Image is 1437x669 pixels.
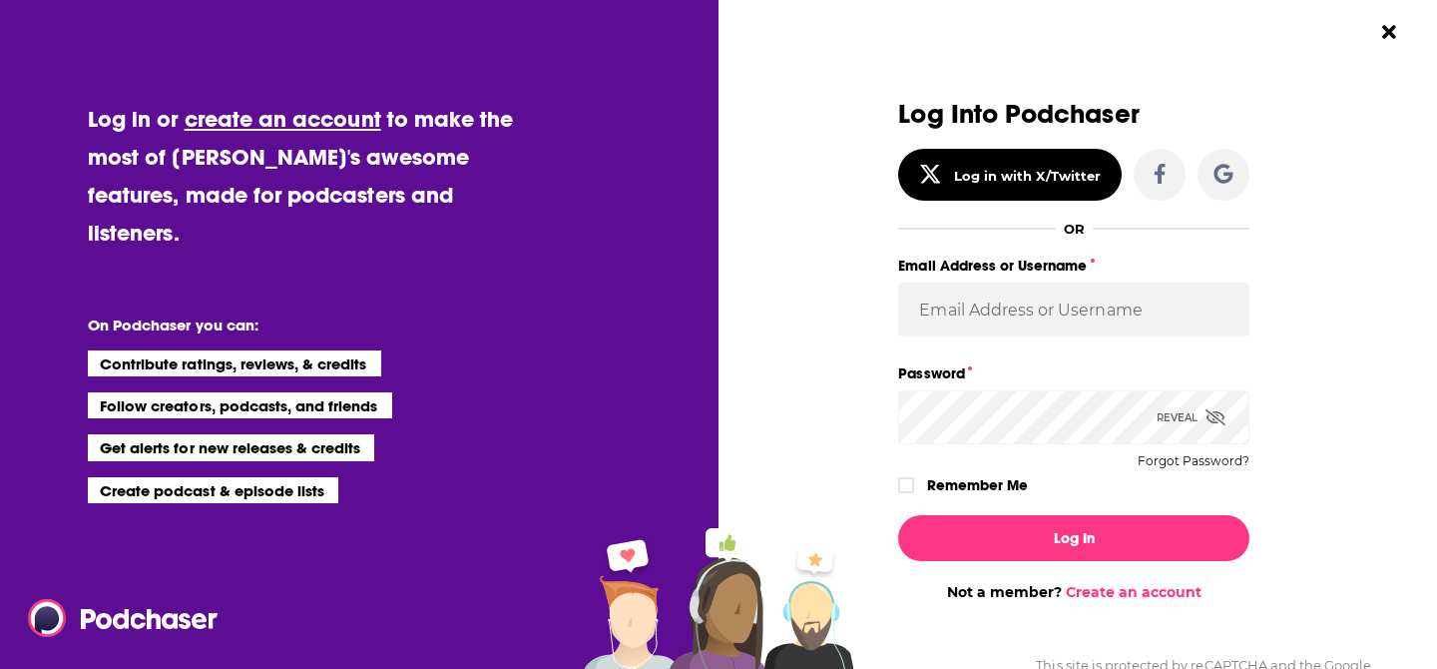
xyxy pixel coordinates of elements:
li: On Podchaser you can: [88,316,487,334]
li: Follow creators, podcasts, and friends [88,392,392,418]
button: Close Button [1370,13,1408,51]
div: OR [1064,221,1085,237]
h3: Log Into Podchaser [898,100,1249,129]
button: Log In [898,515,1249,561]
label: Email Address or Username [898,253,1249,279]
button: Forgot Password? [1138,454,1249,468]
li: Contribute ratings, reviews, & credits [88,350,381,376]
label: Password [898,360,1249,386]
li: Get alerts for new releases & credits [88,434,374,460]
input: Email Address or Username [898,283,1249,336]
div: Not a member? [898,583,1249,601]
a: Podchaser - Follow, Share and Rate Podcasts [28,599,204,637]
li: Create podcast & episode lists [88,477,338,503]
a: create an account [185,105,381,133]
a: Create an account [1066,583,1201,601]
div: Reveal [1157,390,1225,444]
button: Log in with X/Twitter [898,149,1122,201]
img: Podchaser - Follow, Share and Rate Podcasts [28,599,220,637]
div: Log in with X/Twitter [954,168,1101,184]
label: Remember Me [927,472,1028,498]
